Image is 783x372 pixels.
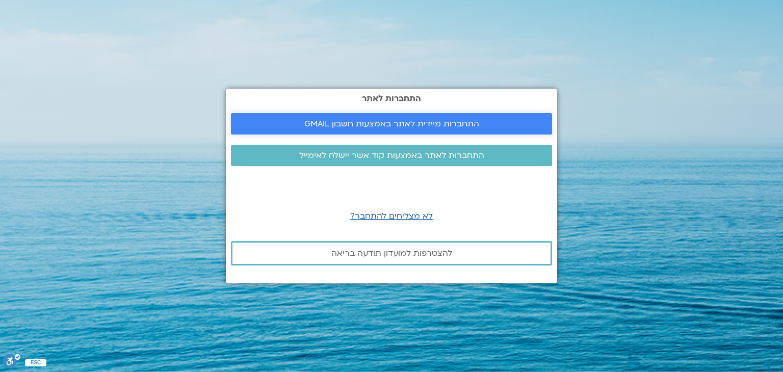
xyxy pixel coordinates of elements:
[331,249,452,258] span: להצטרפות למועדון תודעה בריאה
[231,94,552,103] h2: התחברות לאתר
[231,241,552,265] a: להצטרפות למועדון תודעה בריאה
[231,113,552,135] a: התחברות מיידית לאתר באמצעות חשבון GMAIL
[304,119,479,128] span: התחברות מיידית לאתר באמצעות חשבון GMAIL
[231,145,552,166] a: התחברות לאתר באמצעות קוד אשר יישלח לאימייל
[299,151,484,160] span: התחברות לאתר באמצעות קוד אשר יישלח לאימייל
[350,210,433,222] a: לא מצליחים להתחבר?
